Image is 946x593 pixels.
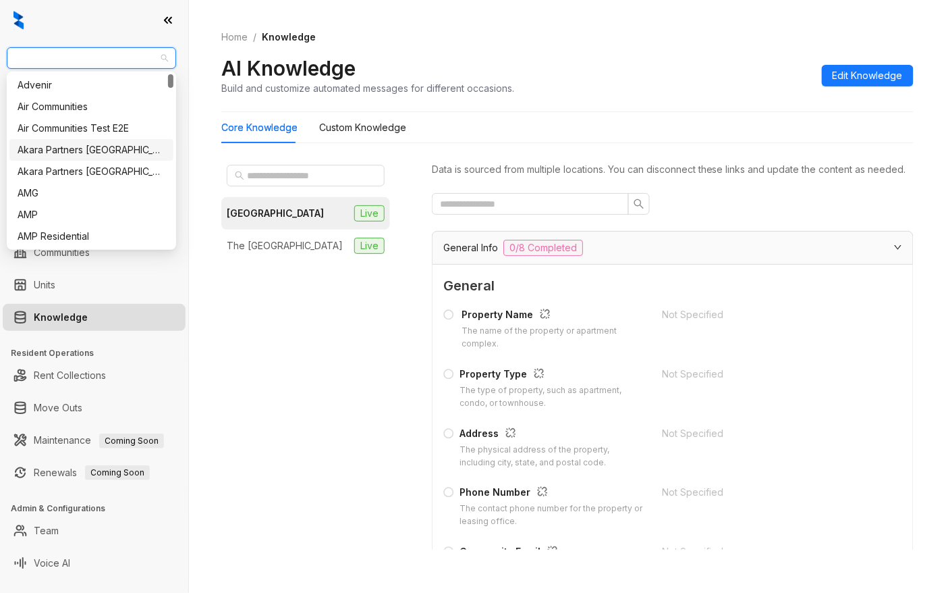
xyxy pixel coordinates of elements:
div: Air Communities [18,99,165,114]
div: Data is sourced from multiple locations. You can disconnect these links and update the content as... [432,162,914,177]
div: The type of property, such as apartment, condo, or townhouse. [460,384,646,410]
div: The physical address of the property, including city, state, and postal code. [460,444,646,469]
span: General [443,276,902,296]
div: Akara Partners [GEOGRAPHIC_DATA] [18,164,165,179]
button: Edit Knowledge [822,65,914,86]
div: AMP Residential [18,229,165,244]
li: Voice AI [3,550,186,577]
span: Edit Knowledge [833,68,903,83]
li: Move Outs [3,394,186,421]
div: AMP [18,207,165,222]
div: Phone Number [460,485,646,502]
div: Core Knowledge [221,120,298,135]
li: Communities [3,239,186,266]
li: / [253,30,256,45]
li: Units [3,272,186,299]
div: Build and customize automated messages for different occasions. [221,81,514,95]
span: Coming Soon [99,434,164,448]
span: Live [354,205,385,222]
div: Not Specified [662,544,864,559]
div: Air Communities [9,96,173,118]
span: search [235,171,244,180]
div: Air Communities Test E2E [9,118,173,139]
div: AMG [18,186,165,201]
div: Property Type [460,367,646,384]
span: Magnolia Capital [15,48,168,68]
a: Move Outs [34,394,82,421]
h3: Resident Operations [11,347,188,359]
div: Advenir [9,74,173,96]
span: search [634,199,644,209]
div: AMP Residential [9,226,173,247]
div: Community Email [460,544,646,562]
span: General Info [443,240,498,255]
li: Knowledge [3,304,186,331]
a: Knowledge [34,304,88,331]
li: Rent Collections [3,362,186,389]
span: Knowledge [262,31,316,43]
h3: Admin & Configurations [11,502,188,515]
h2: AI Knowledge [221,55,356,81]
li: Leasing [3,149,186,176]
a: Units [34,272,55,299]
div: The name of the property or apartment complex. [462,325,646,351]
a: Team [34,517,59,544]
span: Live [354,238,385,254]
img: logo [13,11,24,30]
div: Not Specified [662,307,864,322]
li: Maintenance [3,427,186,454]
div: Akara Partners Phoenix [9,161,173,182]
span: expanded [894,243,902,251]
div: Advenir [18,78,165,93]
a: Rent Collections [34,362,106,389]
div: Air Communities Test E2E [18,121,165,136]
div: The contact phone number for the property or leasing office. [460,502,646,528]
div: [GEOGRAPHIC_DATA] [227,206,324,221]
a: Home [219,30,250,45]
div: Akara Partners [GEOGRAPHIC_DATA] [18,143,165,157]
span: 0/8 Completed [503,240,583,256]
div: AMG [9,182,173,204]
div: The [GEOGRAPHIC_DATA] [227,238,343,253]
div: Akara Partners Nashville [9,139,173,161]
div: Address [460,426,646,444]
div: AMP [9,204,173,226]
a: RenewalsComing Soon [34,459,150,486]
div: Custom Knowledge [319,120,406,135]
div: Property Name [462,307,646,325]
span: Coming Soon [85,465,150,480]
div: General Info0/8 Completed [433,232,913,264]
a: Communities [34,239,90,266]
li: Leads [3,91,186,118]
li: Team [3,517,186,544]
li: Renewals [3,459,186,486]
li: Collections [3,181,186,208]
div: Not Specified [662,367,864,382]
a: Voice AI [34,550,70,577]
div: Not Specified [662,485,864,500]
div: Not Specified [662,426,864,441]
